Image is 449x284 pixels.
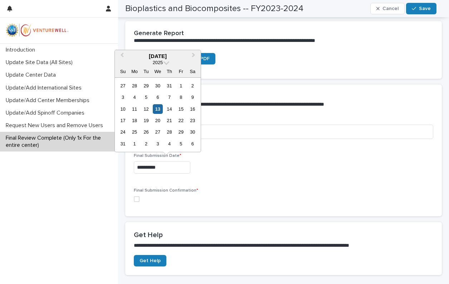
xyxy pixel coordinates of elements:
[130,104,139,114] div: Choose Monday, August 11th, 2025
[176,67,186,76] div: Fr
[188,127,197,137] div: Choose Saturday, August 30th, 2025
[117,80,198,150] div: month 2025-08
[118,81,128,91] div: Choose Sunday, July 27th, 2025
[176,92,186,102] div: Choose Friday, August 8th, 2025
[118,104,128,114] div: Choose Sunday, August 10th, 2025
[165,127,174,137] div: Choose Thursday, August 28th, 2025
[188,81,197,91] div: Choose Saturday, August 2nd, 2025
[134,231,433,239] h2: Get Help
[118,139,128,149] div: Choose Sunday, August 31st, 2025
[153,92,162,102] div: Choose Wednesday, August 6th, 2025
[3,135,118,148] p: Final Review Complete (Only 1x For the entire center)
[153,60,163,65] span: 2025
[176,104,186,114] div: Choose Friday, August 15th, 2025
[176,116,186,125] div: Choose Friday, August 22nd, 2025
[115,53,201,59] div: [DATE]
[165,81,174,91] div: Choose Thursday, July 31st, 2025
[188,139,197,149] div: Choose Saturday, September 6th, 2025
[3,59,78,66] p: Update Site Data (All Sites)
[125,4,303,14] h2: Bioplastics and Biocomposites -- FY2023-2024
[134,255,166,266] a: Get Help
[141,139,151,149] div: Choose Tuesday, September 2nd, 2025
[141,92,151,102] div: Choose Tuesday, August 5th, 2025
[153,81,162,91] div: Choose Wednesday, July 30th, 2025
[130,116,139,125] div: Choose Monday, August 18th, 2025
[382,6,399,11] span: Cancel
[3,97,95,104] p: Update/Add Center Memberships
[141,127,151,137] div: Choose Tuesday, August 26th, 2025
[188,104,197,114] div: Choose Saturday, August 16th, 2025
[188,116,197,125] div: Choose Saturday, August 23rd, 2025
[130,92,139,102] div: Choose Monday, August 4th, 2025
[130,127,139,137] div: Choose Monday, August 25th, 2025
[141,116,151,125] div: Choose Tuesday, August 19th, 2025
[141,67,151,76] div: Tu
[153,104,162,114] div: Choose Wednesday, August 13th, 2025
[118,116,128,125] div: Choose Sunday, August 17th, 2025
[188,67,197,76] div: Sa
[141,81,151,91] div: Choose Tuesday, July 29th, 2025
[3,85,87,91] p: Update/Add International Sites
[140,258,161,263] span: Get Help
[134,30,184,38] h2: Generate Report
[130,139,139,149] div: Choose Monday, September 1st, 2025
[165,116,174,125] div: Choose Thursday, August 21st, 2025
[118,67,128,76] div: Su
[176,81,186,91] div: Choose Friday, August 1st, 2025
[370,3,405,14] button: Cancel
[3,122,109,129] p: Request New Users and Remove Users
[419,6,431,11] span: Save
[153,116,162,125] div: Choose Wednesday, August 20th, 2025
[188,92,197,102] div: Choose Saturday, August 9th, 2025
[165,67,174,76] div: Th
[130,81,139,91] div: Choose Monday, July 28th, 2025
[165,139,174,149] div: Choose Thursday, September 4th, 2025
[165,92,174,102] div: Choose Thursday, August 7th, 2025
[3,47,41,53] p: Introduction
[116,51,127,62] button: Previous Month
[118,127,128,137] div: Choose Sunday, August 24th, 2025
[406,3,436,14] button: Save
[6,23,69,38] img: mWhVGmOKROS2pZaMU8FQ
[3,110,90,116] p: Update/Add Spinoff Companies
[130,67,139,76] div: Mo
[189,51,200,62] button: Next Month
[134,188,198,193] span: Final Submission Confirmation
[153,67,162,76] div: We
[176,139,186,149] div: Choose Friday, September 5th, 2025
[3,72,62,78] p: Update Center Data
[153,127,162,137] div: Choose Wednesday, August 27th, 2025
[176,127,186,137] div: Choose Friday, August 29th, 2025
[118,92,128,102] div: Choose Sunday, August 3rd, 2025
[153,139,162,149] div: Choose Wednesday, September 3rd, 2025
[165,104,174,114] div: Choose Thursday, August 14th, 2025
[141,104,151,114] div: Choose Tuesday, August 12th, 2025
